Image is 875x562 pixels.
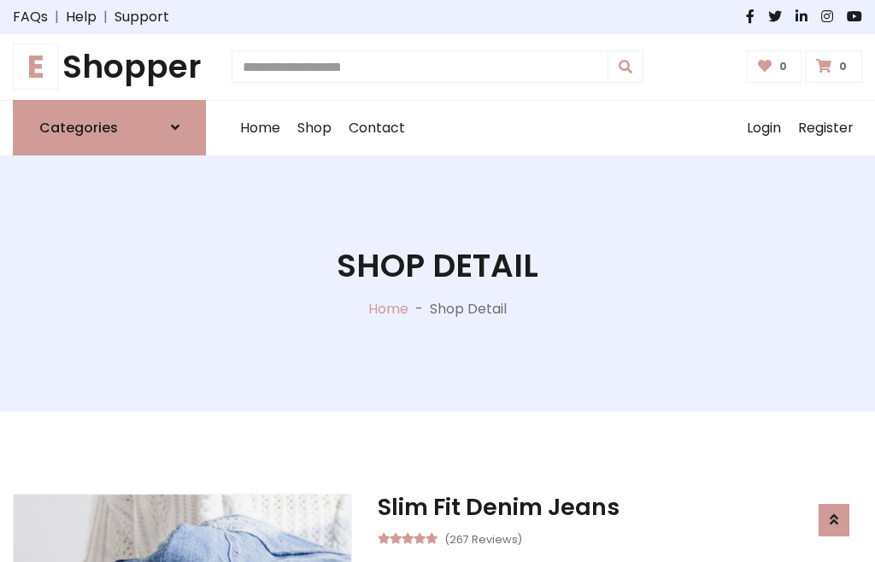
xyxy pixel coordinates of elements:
a: EShopper [13,48,206,86]
span: E [13,44,59,90]
a: Shop [289,101,340,155]
small: (267 Reviews) [444,528,522,548]
a: 0 [747,50,802,83]
a: Home [368,299,408,319]
a: Categories [13,100,206,155]
h1: Shopper [13,48,206,86]
span: 0 [835,59,851,74]
p: Shop Detail [430,299,507,319]
span: | [48,7,66,27]
p: - [408,299,430,319]
span: 0 [775,59,791,74]
a: Contact [340,101,414,155]
a: 0 [805,50,862,83]
a: Home [232,101,289,155]
a: Login [738,101,790,155]
h1: Shop Detail [337,247,538,285]
h3: Slim Fit Denim Jeans [378,494,862,521]
h6: Categories [39,120,118,136]
a: Help [66,7,97,27]
span: | [97,7,115,27]
a: Register [790,101,862,155]
a: FAQs [13,7,48,27]
a: Support [115,7,169,27]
